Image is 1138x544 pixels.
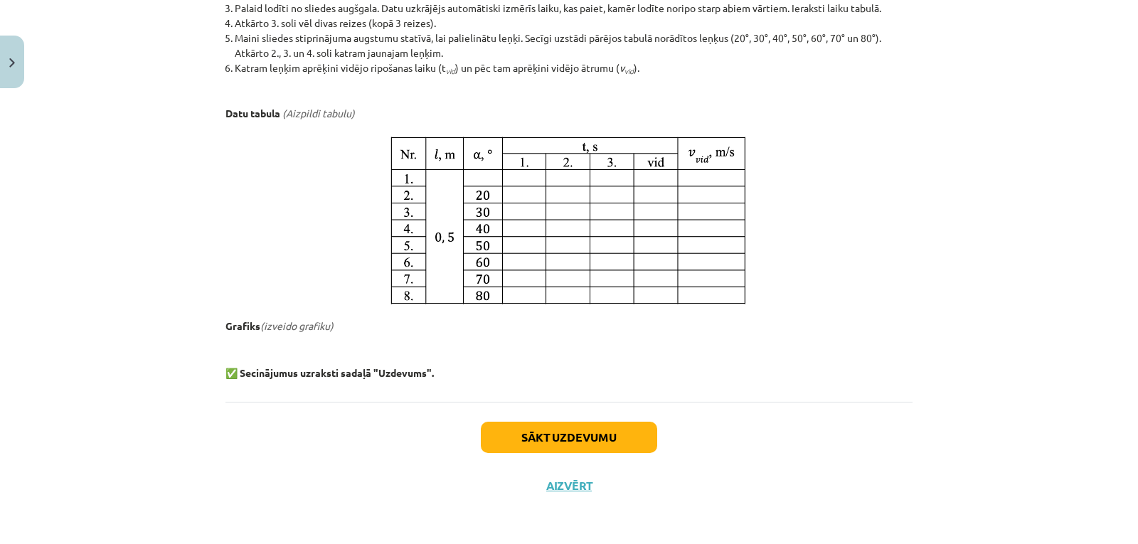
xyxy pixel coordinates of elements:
[235,16,913,31] li: Atkārto 3. soli vēl divas reizes (kopā 3 reizes).
[624,65,634,76] sub: vid
[235,60,913,75] li: Katram leņķim aprēķini vidējo ripošanas laiku (t ) un pēc tam aprēķini vidējo ātrumu ( ).
[260,319,334,332] em: (izveido grafiku)
[282,107,355,119] em: (Aizpildi tabulu)
[9,58,15,68] img: icon-close-lesson-0947bae3869378f0d4975bcd49f059093ad1ed9edebbc8119c70593378902aed.svg
[481,422,657,453] button: Sākt uzdevumu
[235,31,913,60] li: Maini sliedes stiprinājuma augstumu statīvā, lai palielinātu leņķi. Secīgi uzstādi pārējos tabulā...
[240,366,434,379] b: Secinājumus uzraksti sadaļā "Uzdevums".
[619,61,634,74] em: v
[225,366,913,380] p: ✅
[542,479,596,493] button: Aizvērt
[225,107,282,119] b: Datu tabula
[235,1,913,16] li: Palaid lodīti no sliedes augšgala. Datu uzkrājējs automātiski izmērīs laiku, kas paiet, kamēr lod...
[446,65,455,76] sub: vid
[225,319,260,332] b: Grafiks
